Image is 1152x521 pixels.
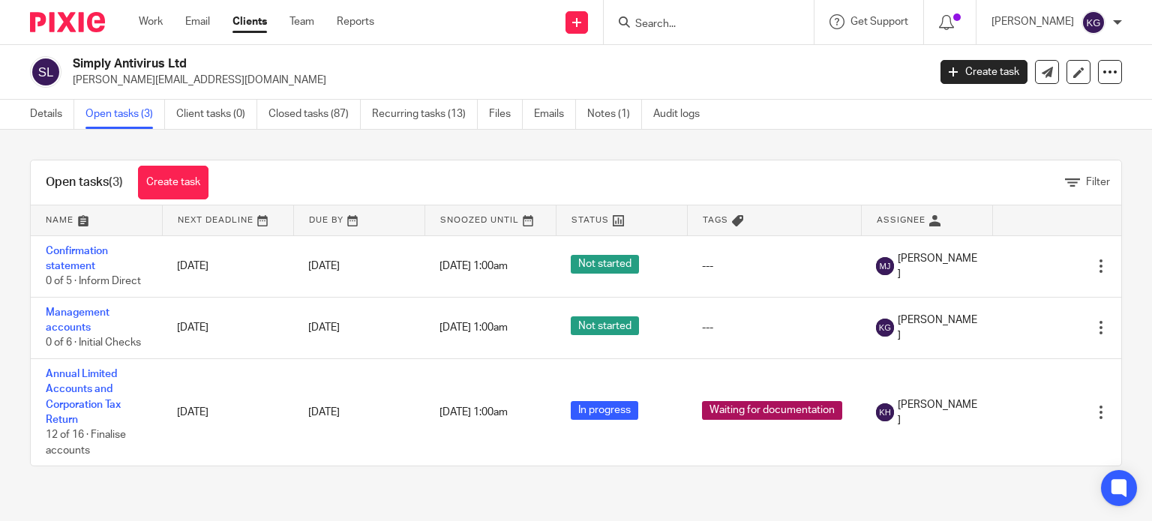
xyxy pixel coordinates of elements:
[30,100,74,129] a: Details
[571,216,609,224] span: Status
[898,313,977,343] span: [PERSON_NAME]
[308,407,340,418] span: [DATE]
[439,407,508,418] span: [DATE] 1:00am
[85,100,165,129] a: Open tasks (3)
[46,246,108,271] a: Confirmation statement
[30,12,105,32] img: Pixie
[46,369,121,425] a: Annual Limited Accounts and Corporation Tax Return
[850,16,908,27] span: Get Support
[73,73,918,88] p: [PERSON_NAME][EMAIL_ADDRESS][DOMAIN_NAME]
[489,100,523,129] a: Files
[232,14,267,29] a: Clients
[439,322,508,333] span: [DATE] 1:00am
[162,297,293,358] td: [DATE]
[162,358,293,466] td: [DATE]
[876,319,894,337] img: svg%3E
[46,175,123,190] h1: Open tasks
[1086,177,1110,187] span: Filter
[138,166,208,199] a: Create task
[289,14,314,29] a: Team
[308,261,340,271] span: [DATE]
[73,56,749,72] h2: Simply Antivirus Ltd
[940,60,1027,84] a: Create task
[702,320,846,335] div: ---
[653,100,711,129] a: Audit logs
[571,401,638,420] span: In progress
[109,176,123,188] span: (3)
[46,338,141,349] span: 0 of 6 · Initial Checks
[634,18,769,31] input: Search
[30,56,61,88] img: svg%3E
[46,307,109,333] a: Management accounts
[162,235,293,297] td: [DATE]
[185,14,210,29] a: Email
[337,14,374,29] a: Reports
[46,276,141,286] span: 0 of 5 · Inform Direct
[1081,10,1105,34] img: svg%3E
[702,401,842,420] span: Waiting for documentation
[571,316,639,335] span: Not started
[571,255,639,274] span: Not started
[440,216,519,224] span: Snoozed Until
[46,430,126,456] span: 12 of 16 · Finalise accounts
[876,403,894,421] img: svg%3E
[439,261,508,271] span: [DATE] 1:00am
[308,322,340,333] span: [DATE]
[139,14,163,29] a: Work
[703,216,728,224] span: Tags
[876,257,894,275] img: svg%3E
[534,100,576,129] a: Emails
[176,100,257,129] a: Client tasks (0)
[702,259,846,274] div: ---
[898,397,977,428] span: [PERSON_NAME]
[898,251,977,282] span: [PERSON_NAME]
[587,100,642,129] a: Notes (1)
[991,14,1074,29] p: [PERSON_NAME]
[268,100,361,129] a: Closed tasks (87)
[372,100,478,129] a: Recurring tasks (13)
